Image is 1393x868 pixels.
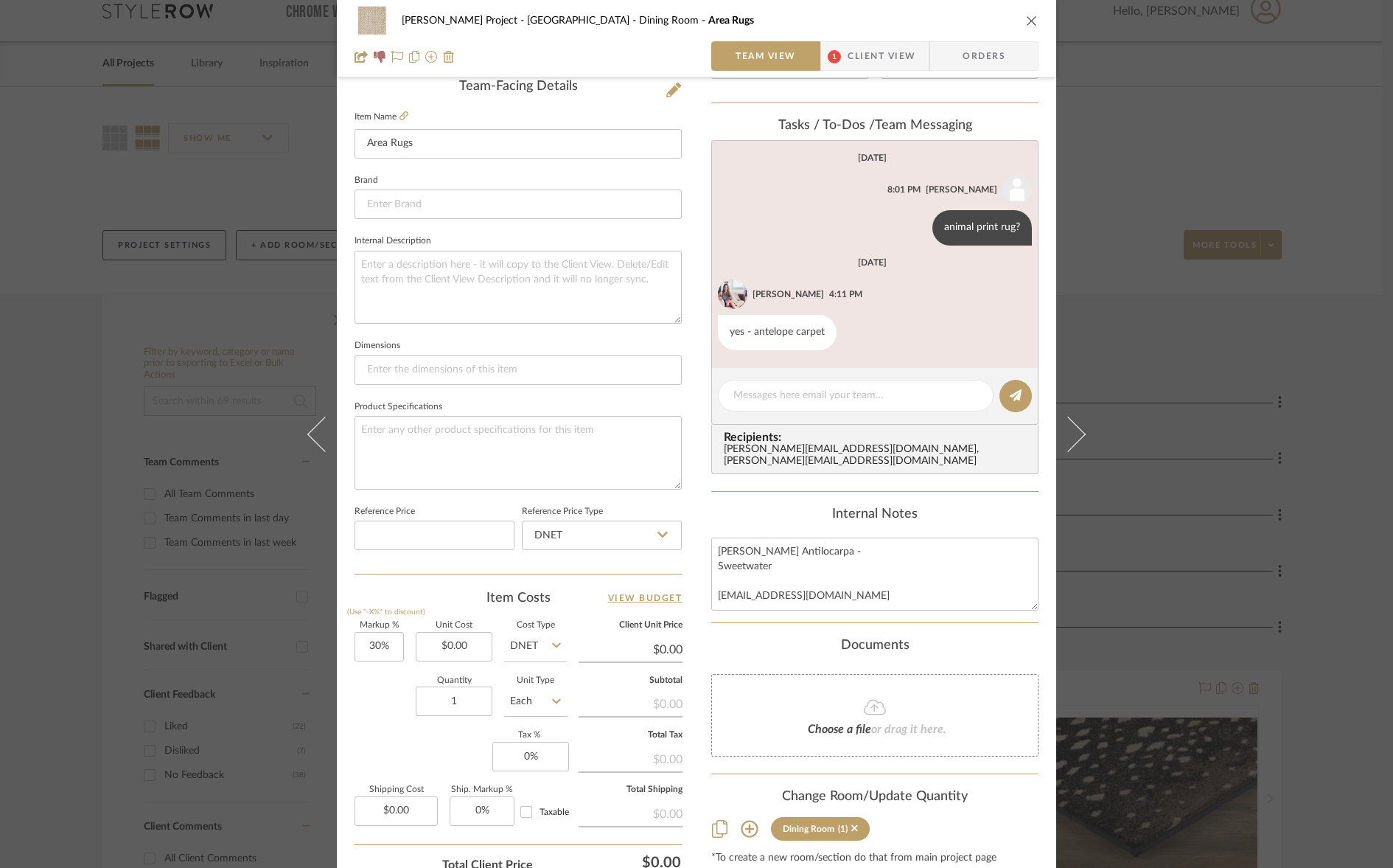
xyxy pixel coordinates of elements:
div: Dining Room [783,824,834,834]
span: Dining Room [639,15,708,26]
img: 78217232-d980-4277-a885-75a488c452e0_48x40.jpg [355,6,390,35]
label: Subtotal [579,677,682,684]
span: Team View [736,41,796,71]
div: yes - antelope carpet [718,315,837,350]
span: Client View [848,41,915,71]
span: Choose a file [808,723,871,735]
div: (1) [838,824,848,834]
img: 443c1879-fc31-41c6-898d-8c8e9b8df45c.jpg [718,280,747,309]
img: Remove from project [443,51,455,63]
span: Taxable [540,808,569,816]
div: [PERSON_NAME] [926,183,997,196]
div: team Messaging [711,118,1038,134]
div: Internal Notes [711,507,1038,523]
span: or drag it here. [871,723,946,735]
label: Quantity [416,677,492,684]
label: Unit Cost [416,622,492,629]
div: [DATE] [858,153,887,163]
span: Area Rugs [708,15,754,26]
label: Cost Type [504,622,567,629]
label: Total Shipping [579,786,682,794]
div: [PERSON_NAME][EMAIL_ADDRESS][DOMAIN_NAME] , [PERSON_NAME][EMAIL_ADDRESS][DOMAIN_NAME] [724,444,1032,468]
div: $0.00 [579,745,682,771]
label: Item Name [355,111,408,123]
input: Enter Item Name [355,129,682,159]
div: $0.00 [579,799,682,826]
div: *To create a new room/section do that from main project page [711,853,1038,864]
label: Dimensions [355,342,400,350]
label: Product Specifications [355,403,442,411]
div: Documents [711,638,1038,654]
label: Reference Price Type [522,508,603,515]
label: Markup % [355,622,404,629]
div: Item Costs [355,589,682,607]
img: user_avatar.png [1002,175,1032,204]
label: Client Unit Price [579,622,682,629]
input: Enter Brand [355,190,682,219]
input: Enter the dimensions of this item [355,355,682,385]
span: Tasks / To-Dos / [778,119,875,132]
label: Reference Price [355,508,415,515]
label: Shipping Cost [355,786,438,794]
span: [PERSON_NAME] Project - [GEOGRAPHIC_DATA] [402,15,639,26]
label: Internal Description [355,237,431,245]
button: close [1025,14,1038,27]
div: Change Room/Update Quantity [711,789,1038,805]
label: Unit Type [504,677,567,684]
label: Brand [355,177,378,184]
label: Total Tax [579,732,682,739]
div: $0.00 [579,690,682,716]
a: View Budget [608,589,682,607]
span: Orders [946,41,1022,71]
label: Tax % [492,732,567,739]
span: 1 [828,50,841,63]
span: Recipients: [724,431,1032,444]
div: [DATE] [858,257,887,268]
div: 4:11 PM [829,288,862,301]
label: Ship. Markup % [450,786,514,794]
div: animal print rug? [932,210,1032,246]
div: [PERSON_NAME] [753,288,824,301]
div: 8:01 PM [887,183,921,196]
div: Team-Facing Details [355,79,682,95]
